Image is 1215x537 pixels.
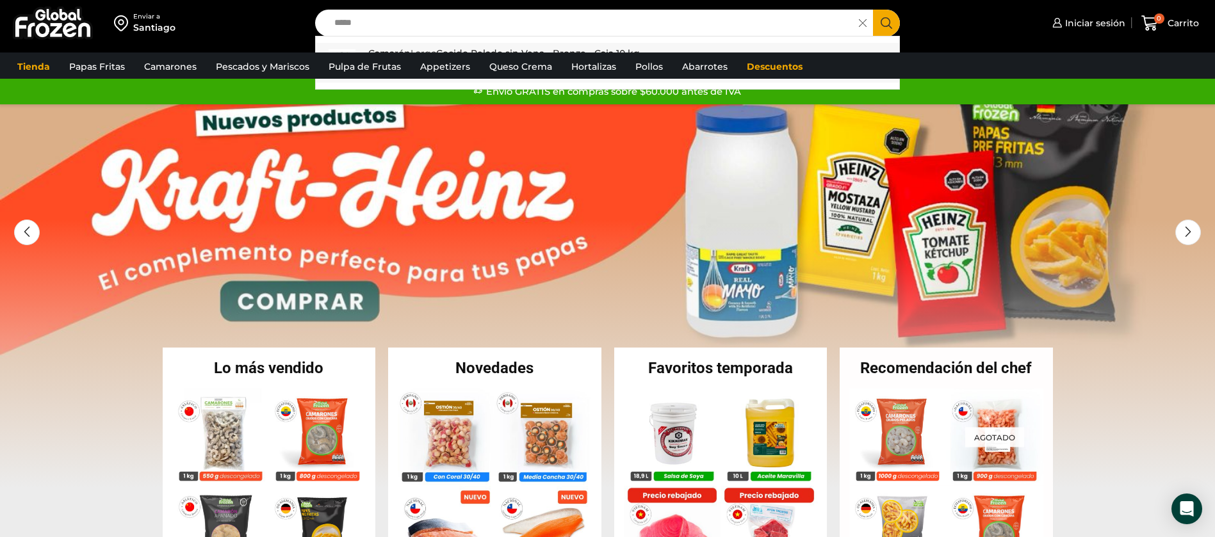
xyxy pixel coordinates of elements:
a: CamarónLargeCocido Pelado sin Vena - Bronze - Caja 10 kg $7.210 [316,43,900,83]
h2: Recomendación del chef [840,360,1053,376]
h2: Favoritos temporada [614,360,828,376]
a: Iniciar sesión [1049,10,1125,36]
span: Carrito [1164,17,1199,29]
a: Pulpa de Frutas [322,54,407,79]
span: 0 [1154,13,1164,24]
a: Abarrotes [676,54,734,79]
a: Queso Crema [483,54,559,79]
strong: Large [411,47,436,60]
a: Tienda [11,54,56,79]
a: Hortalizas [565,54,623,79]
p: Camarón Cocido Pelado sin Vena - Bronze - Caja 10 kg [368,46,640,60]
a: Pescados y Mariscos [209,54,316,79]
div: Next slide [1175,220,1201,245]
a: Papas Fritas [63,54,131,79]
img: address-field-icon.svg [114,12,133,34]
div: Enviar a [133,12,175,21]
span: Iniciar sesión [1062,17,1125,29]
a: 0 Carrito [1138,8,1202,38]
div: Previous slide [14,220,40,245]
button: Search button [873,10,900,36]
a: Pollos [629,54,669,79]
h2: Lo más vendido [163,360,376,376]
div: Santiago [133,21,175,34]
a: Descuentos [740,54,809,79]
a: Appetizers [414,54,477,79]
p: Agotado [965,427,1024,447]
h2: Novedades [388,360,601,376]
div: Open Intercom Messenger [1171,493,1202,524]
a: Camarones [138,54,203,79]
